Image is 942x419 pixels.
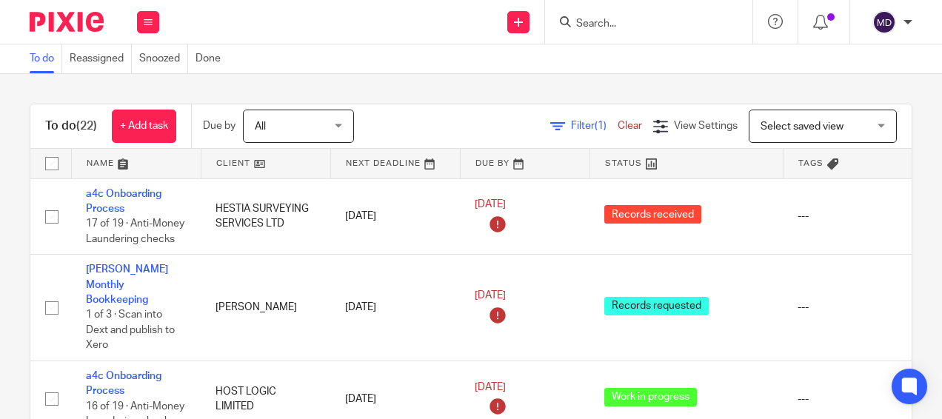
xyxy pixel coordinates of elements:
td: HESTIA SURVEYING SERVICES LTD [201,178,330,255]
div: --- [798,300,898,315]
img: svg%3E [872,10,896,34]
td: [DATE] [330,178,460,255]
span: (1) [595,121,607,131]
a: Snoozed [139,44,188,73]
span: Records received [604,205,701,224]
span: Work in progress [604,388,697,406]
div: --- [798,209,898,224]
span: [DATE] [475,199,506,209]
span: Tags [798,159,824,167]
span: Records requested [604,297,709,315]
a: Reassigned [70,44,132,73]
div: --- [798,392,898,406]
a: To do [30,44,62,73]
span: [DATE] [475,291,506,301]
span: Select saved view [761,121,844,132]
span: 1 of 3 · Scan into Dext and publish to Xero [86,309,175,350]
td: [PERSON_NAME] [201,255,330,361]
span: View Settings [674,121,738,131]
h1: To do [45,118,97,134]
img: Pixie [30,12,104,32]
a: Done [196,44,228,73]
span: All [255,121,266,132]
a: a4c Onboarding Process [86,371,161,396]
span: Filter [571,121,618,131]
a: Clear [618,121,642,131]
p: Due by [203,118,235,133]
span: (22) [76,120,97,132]
span: [DATE] [475,382,506,392]
a: + Add task [112,110,176,143]
input: Search [575,18,708,31]
td: [DATE] [330,255,460,361]
a: a4c Onboarding Process [86,189,161,214]
a: [PERSON_NAME] Monthly Bookkeeping [86,264,168,305]
span: 17 of 19 · Anti-Money Laundering checks [86,218,184,244]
